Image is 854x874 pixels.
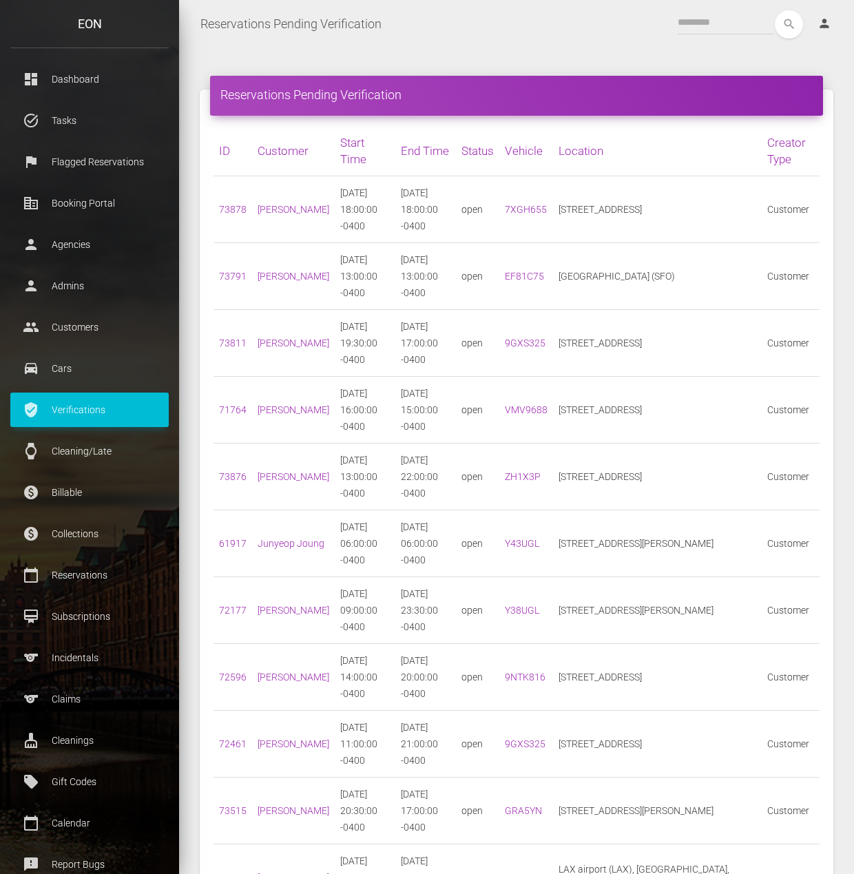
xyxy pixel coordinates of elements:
a: [PERSON_NAME] [258,404,329,415]
button: search [775,10,803,39]
p: Incidentals [21,647,158,668]
td: [DATE] 18:00:00 -0400 [335,176,395,243]
a: local_offer Gift Codes [10,764,169,799]
a: Y38UGL [505,605,539,616]
a: sports Incidentals [10,641,169,675]
p: Agencies [21,234,158,255]
a: 73876 [219,471,247,482]
a: [PERSON_NAME] [258,271,329,282]
a: flag Flagged Reservations [10,145,169,179]
td: Customer [762,243,820,310]
p: Cars [21,358,158,379]
td: [DATE] 09:00:00 -0400 [335,577,395,644]
td: [DATE] 23:30:00 -0400 [395,577,456,644]
p: Calendar [21,813,158,833]
td: [DATE] 11:00:00 -0400 [335,711,395,778]
td: Customer [762,644,820,711]
a: sports Claims [10,682,169,716]
a: VMV9688 [505,404,548,415]
a: Y43UGL [505,538,539,549]
p: Cleaning/Late [21,441,158,461]
a: 73791 [219,271,247,282]
td: open [456,711,499,778]
a: dashboard Dashboard [10,62,169,96]
a: 9NTK816 [505,672,545,683]
p: Admins [21,275,158,296]
p: Claims [21,689,158,709]
p: Gift Codes [21,771,158,792]
a: cleaning_services Cleanings [10,723,169,758]
th: Vehicle [499,126,553,176]
td: open [456,444,499,510]
a: drive_eta Cars [10,351,169,386]
th: Start Time [335,126,395,176]
td: [DATE] 13:00:00 -0400 [335,444,395,510]
th: End Time [395,126,456,176]
a: 72596 [219,672,247,683]
a: paid Collections [10,517,169,551]
a: person [807,10,844,38]
p: Subscriptions [21,606,158,627]
td: Customer [762,444,820,510]
p: Billable [21,482,158,503]
i: person [817,17,831,30]
p: Dashboard [21,69,158,90]
p: Collections [21,523,158,544]
a: GRA5YN [505,805,542,816]
a: EF81C75 [505,271,544,282]
td: [STREET_ADDRESS][PERSON_NAME] [553,577,762,644]
td: [DATE] 17:00:00 -0400 [395,778,456,844]
td: Customer [762,577,820,644]
td: [DATE] 19:30:00 -0400 [335,310,395,377]
td: [DATE] 18:00:00 -0400 [395,176,456,243]
p: Flagged Reservations [21,152,158,172]
th: ID [213,126,252,176]
td: [STREET_ADDRESS] [553,176,762,243]
a: 72177 [219,605,247,616]
a: [PERSON_NAME] [258,672,329,683]
td: Customer [762,377,820,444]
td: [DATE] 21:00:00 -0400 [395,711,456,778]
td: [STREET_ADDRESS][PERSON_NAME] [553,778,762,844]
th: Location [553,126,762,176]
p: Customers [21,317,158,337]
a: [PERSON_NAME] [258,337,329,348]
a: Junyeop Joung [258,538,324,549]
th: Status [456,126,499,176]
a: 73878 [219,204,247,215]
td: [STREET_ADDRESS] [553,711,762,778]
a: [PERSON_NAME] [258,605,329,616]
a: corporate_fare Booking Portal [10,186,169,220]
p: Cleanings [21,730,158,751]
td: Customer [762,310,820,377]
a: [PERSON_NAME] [258,805,329,816]
td: [STREET_ADDRESS][PERSON_NAME] [553,510,762,577]
a: task_alt Tasks [10,103,169,138]
td: Customer [762,176,820,243]
a: [PERSON_NAME] [258,738,329,749]
a: 61917 [219,538,247,549]
a: person Agencies [10,227,169,262]
td: open [456,243,499,310]
td: [STREET_ADDRESS] [553,444,762,510]
a: Reservations Pending Verification [200,7,382,41]
a: watch Cleaning/Late [10,434,169,468]
a: 73515 [219,805,247,816]
td: open [456,310,499,377]
p: Booking Portal [21,193,158,214]
a: [PERSON_NAME] [258,471,329,482]
td: Customer [762,711,820,778]
td: [DATE] 17:00:00 -0400 [395,310,456,377]
td: open [456,176,499,243]
a: 71764 [219,404,247,415]
td: [STREET_ADDRESS] [553,310,762,377]
td: [DATE] 22:00:00 -0400 [395,444,456,510]
a: [PERSON_NAME] [258,204,329,215]
td: open [456,510,499,577]
a: person Admins [10,269,169,303]
th: Creator Type [762,126,820,176]
td: [STREET_ADDRESS] [553,377,762,444]
p: Reservations [21,565,158,585]
a: card_membership Subscriptions [10,599,169,634]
